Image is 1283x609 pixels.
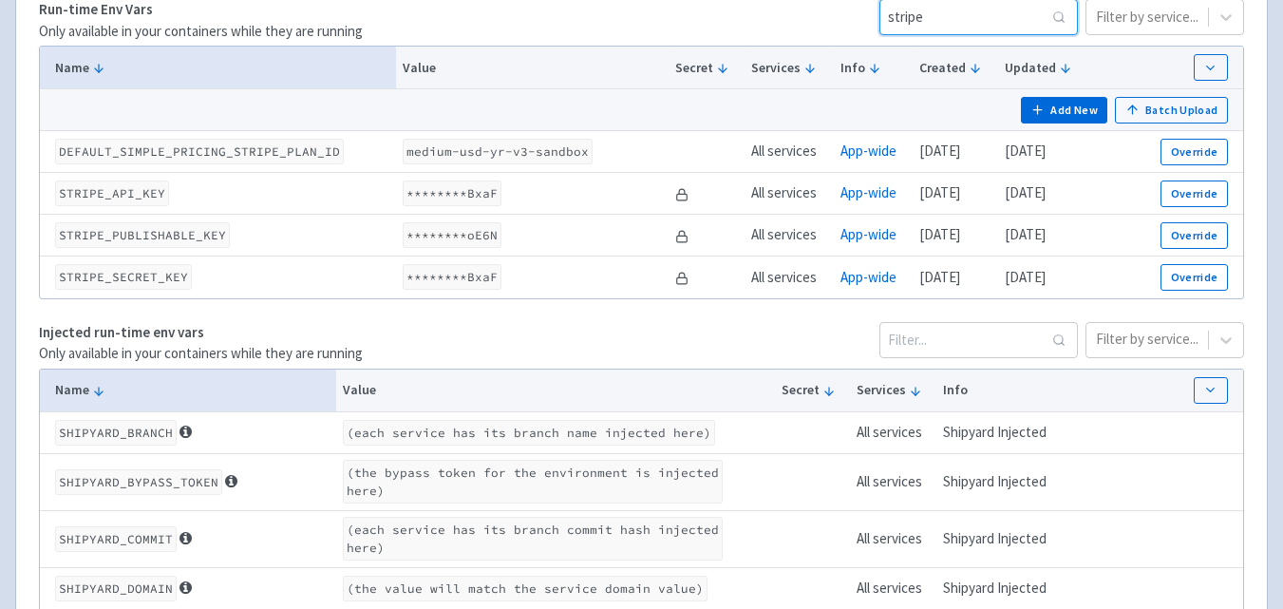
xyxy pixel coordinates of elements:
time: [DATE] [919,268,960,286]
td: Shipyard Injected [937,510,1067,567]
td: All services [850,510,937,567]
a: App-wide [840,225,896,243]
button: Override [1160,139,1228,165]
time: [DATE] [1005,225,1046,243]
button: Name [55,380,330,400]
a: App-wide [840,183,896,201]
time: [DATE] [919,142,960,160]
a: App-wide [840,268,896,286]
strong: Injected run-time env vars [39,323,204,341]
td: All services [850,453,937,510]
time: [DATE] [919,183,960,201]
time: [DATE] [1005,183,1046,201]
td: All services [745,131,835,173]
th: Value [336,370,776,412]
td: Shipyard Injected [937,567,1067,609]
code: (the value will match the service domain value) [343,576,708,601]
button: Secret [782,380,843,400]
button: Updated [1005,58,1085,78]
button: Created [919,58,993,78]
time: [DATE] [1005,268,1046,286]
p: Only available in your containers while they are running [39,343,363,365]
code: SHIPYARD_BYPASS_TOKEN [55,469,222,495]
p: Only available in your containers while they are running [39,21,363,43]
td: Shipyard Injected [937,453,1067,510]
button: Secret [675,58,739,78]
code: STRIPE_SECRET_KEY [55,264,192,290]
button: Override [1160,222,1228,249]
button: Name [55,58,390,78]
time: [DATE] [919,225,960,243]
code: (the bypass token for the environment is injected here) [343,460,723,504]
button: Info [840,58,907,78]
th: Info [937,370,1067,412]
code: SHIPYARD_BRANCH [55,420,177,446]
td: All services [745,173,835,215]
td: All services [745,257,835,298]
button: Add New [1021,97,1108,124]
code: STRIPE_PUBLISHABLE_KEY [55,222,230,248]
button: Services [751,58,828,78]
a: App-wide [840,142,896,160]
code: SHIPYARD_COMMIT [55,526,177,552]
td: Shipyard Injected [937,411,1067,453]
td: All services [850,411,937,453]
code: DEFAULT_SIMPLE_PRICING_STRIPE_PLAN_ID [55,139,344,164]
td: All services [745,215,835,257]
button: Override [1160,264,1228,291]
code: (each service has its branch name injected here) [343,420,715,446]
time: [DATE] [1005,142,1046,160]
code: (each service has its branch commit hash injected here) [343,517,723,561]
code: STRIPE_API_KEY [55,181,169,206]
th: Value [396,47,669,89]
button: Services [857,380,932,400]
button: Batch Upload [1115,97,1228,124]
button: Override [1160,181,1228,207]
input: Filter... [879,322,1078,358]
code: SHIPYARD_DOMAIN [55,576,177,601]
td: All services [850,567,937,609]
code: medium-usd-yr-v3-sandbox [403,139,593,164]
